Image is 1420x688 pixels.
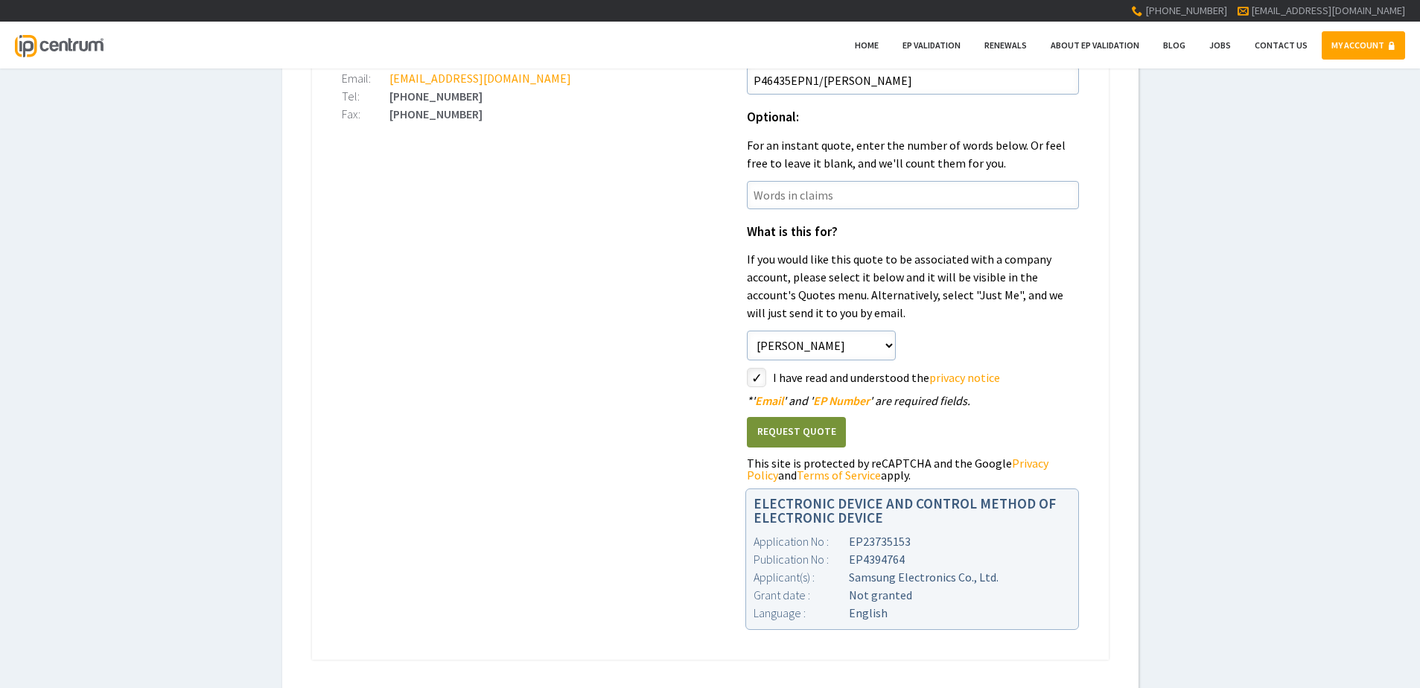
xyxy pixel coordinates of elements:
[1041,31,1149,60] a: About EP Validation
[747,456,1048,482] a: Privacy Policy
[15,22,103,69] a: IP Centrum
[755,393,783,408] span: Email
[845,31,888,60] a: Home
[1322,31,1405,60] a: MY ACCOUNT
[747,457,1079,481] div: This site is protected by reCAPTCHA and the Google and apply.
[813,393,870,408] span: EP Number
[342,72,389,84] div: Email:
[754,568,1071,586] div: Samsung Electronics Co., Ltd.
[929,370,1000,385] a: privacy notice
[893,31,970,60] a: EP Validation
[1255,39,1308,51] span: Contact Us
[747,395,1079,407] div: ' ' and ' ' are required fields.
[747,181,1079,209] input: Words in claims
[747,417,846,447] button: Request Quote
[1153,31,1195,60] a: Blog
[1209,39,1231,51] span: Jobs
[754,532,1071,550] div: EP23735153
[389,71,571,86] a: [EMAIL_ADDRESS][DOMAIN_NAME]
[797,468,881,482] a: Terms of Service
[342,90,674,102] div: [PHONE_NUMBER]
[855,39,879,51] span: Home
[747,136,1079,172] p: For an instant quote, enter the number of words below. Or feel free to leave it blank, and we'll ...
[747,66,1079,95] input: Your Reference
[1145,4,1227,17] span: [PHONE_NUMBER]
[984,39,1027,51] span: Renewals
[747,368,766,387] label: styled-checkbox
[754,586,849,604] div: Grant date :
[747,111,1079,124] h1: Optional:
[747,250,1079,322] p: If you would like this quote to be associated with a company account, please select it below and ...
[773,368,1079,387] label: I have read and understood the
[1251,4,1405,17] a: [EMAIL_ADDRESS][DOMAIN_NAME]
[754,586,1071,604] div: Not granted
[342,108,389,120] div: Fax:
[754,550,1071,568] div: EP4394764
[1051,39,1139,51] span: About EP Validation
[1200,31,1241,60] a: Jobs
[1245,31,1317,60] a: Contact Us
[975,31,1037,60] a: Renewals
[1163,39,1185,51] span: Blog
[754,604,849,622] div: Language :
[342,108,674,120] div: [PHONE_NUMBER]
[754,550,849,568] div: Publication No :
[754,532,849,550] div: Application No :
[754,604,1071,622] div: English
[754,497,1071,525] h1: ELECTRONIC DEVICE AND CONTROL METHOD OF ELECTRONIC DEVICE
[747,226,1079,239] h1: What is this for?
[754,568,849,586] div: Applicant(s) :
[342,90,389,102] div: Tel:
[902,39,961,51] span: EP Validation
